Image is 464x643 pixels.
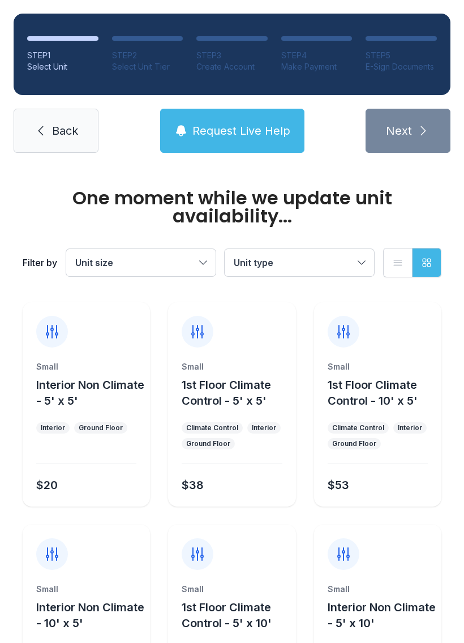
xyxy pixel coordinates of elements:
span: Request Live Help [192,123,290,139]
div: Climate Control [186,423,238,432]
button: 1st Floor Climate Control - 5' x 10' [182,599,291,631]
span: 1st Floor Climate Control - 10' x 5' [328,378,418,408]
div: Make Payment [281,61,353,72]
div: Interior [252,423,276,432]
div: Ground Floor [79,423,123,432]
div: $38 [182,477,204,493]
button: 1st Floor Climate Control - 5' x 5' [182,377,291,409]
div: One moment while we update unit availability... [23,189,441,225]
button: Interior Non Climate - 5' x 5' [36,377,145,409]
button: Interior Non Climate - 10' x 5' [36,599,145,631]
span: Back [52,123,78,139]
span: Next [386,123,412,139]
div: Small [328,584,428,595]
div: Interior [398,423,422,432]
div: Climate Control [332,423,384,432]
span: Unit type [234,257,273,268]
div: STEP 4 [281,50,353,61]
div: Ground Floor [186,439,230,448]
div: $20 [36,477,58,493]
div: $53 [328,477,349,493]
span: 1st Floor Climate Control - 5' x 5' [182,378,271,408]
div: STEP 1 [27,50,98,61]
button: Unit size [66,249,216,276]
div: Create Account [196,61,268,72]
div: STEP 2 [112,50,183,61]
div: Small [328,361,428,372]
div: Ground Floor [332,439,376,448]
div: STEP 3 [196,50,268,61]
div: Filter by [23,256,57,269]
div: STEP 5 [366,50,437,61]
div: Select Unit [27,61,98,72]
button: 1st Floor Climate Control - 10' x 5' [328,377,437,409]
div: Small [182,361,282,372]
div: Small [36,584,136,595]
div: Select Unit Tier [112,61,183,72]
span: Interior Non Climate - 5' x 10' [328,601,436,630]
span: 1st Floor Climate Control - 5' x 10' [182,601,272,630]
div: Small [182,584,282,595]
div: E-Sign Documents [366,61,437,72]
span: Interior Non Climate - 5' x 5' [36,378,144,408]
span: Unit size [75,257,113,268]
button: Interior Non Climate - 5' x 10' [328,599,437,631]
button: Unit type [225,249,374,276]
div: Small [36,361,136,372]
span: Interior Non Climate - 10' x 5' [36,601,144,630]
div: Interior [41,423,65,432]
